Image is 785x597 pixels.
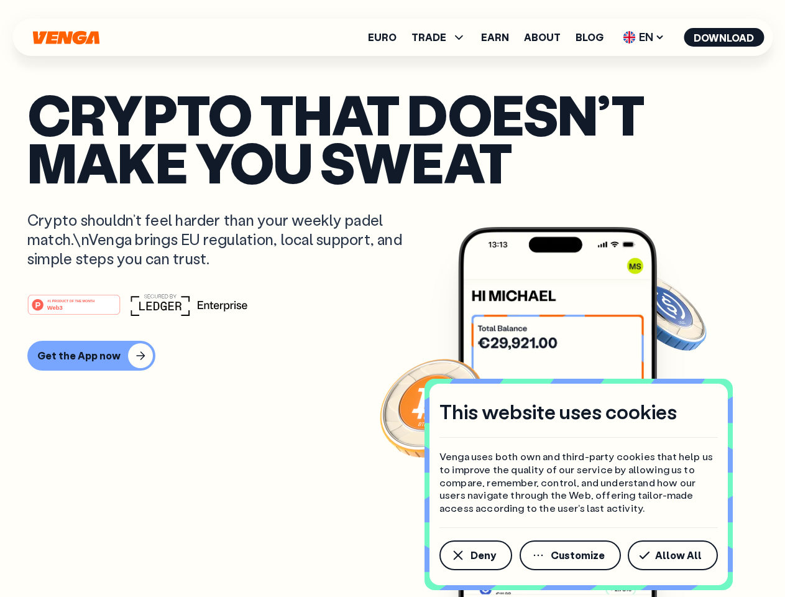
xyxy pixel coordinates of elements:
p: Crypto that doesn’t make you sweat [27,90,758,185]
span: TRADE [411,30,466,45]
img: USDC coin [620,267,709,357]
span: EN [618,27,669,47]
tspan: Web3 [47,303,63,310]
p: Venga uses both own and third-party cookies that help us to improve the quality of our service by... [439,450,718,515]
a: #1 PRODUCT OF THE MONTHWeb3 [27,302,121,318]
button: Allow All [628,540,718,570]
button: Get the App now [27,341,155,371]
button: Deny [439,540,512,570]
span: Allow All [655,550,702,560]
h4: This website uses cookies [439,399,677,425]
img: flag-uk [623,31,635,44]
p: Crypto shouldn’t feel harder than your weekly padel match.\nVenga brings EU regulation, local sup... [27,210,420,269]
span: Deny [471,550,496,560]
img: Bitcoin [377,351,489,463]
a: Euro [368,32,397,42]
span: Customize [551,550,605,560]
a: Get the App now [27,341,758,371]
svg: Home [31,30,101,45]
tspan: #1 PRODUCT OF THE MONTH [47,298,94,302]
a: Earn [481,32,509,42]
button: Download [684,28,764,47]
a: Blog [576,32,604,42]
span: TRADE [411,32,446,42]
button: Customize [520,540,621,570]
a: About [524,32,561,42]
div: Get the App now [37,349,121,362]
